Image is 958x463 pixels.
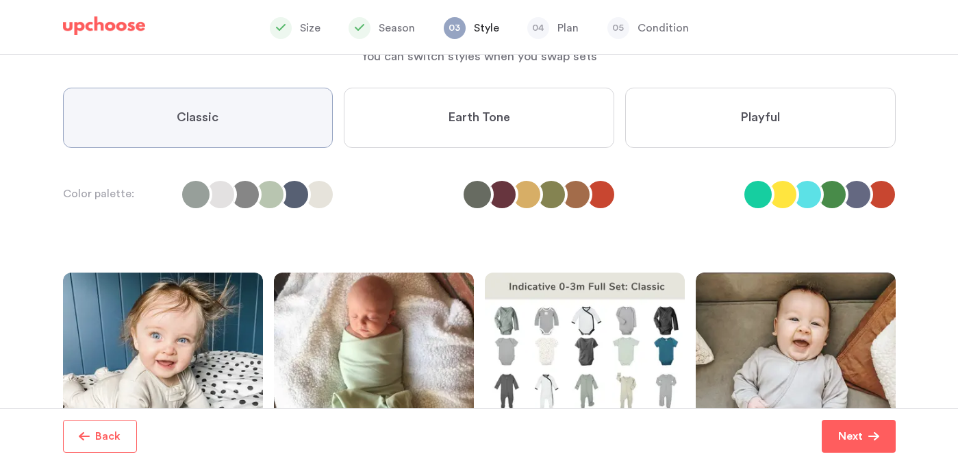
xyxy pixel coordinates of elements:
[444,17,466,39] span: 03
[95,428,121,445] p: Back
[361,50,597,62] span: You can switch styles when you swap sets
[63,16,145,42] a: UpChoose
[838,428,863,445] p: Next
[557,20,579,36] p: Plan
[527,17,549,39] span: 04
[300,20,320,36] p: Size
[379,20,415,36] p: Season
[607,17,629,39] span: 05
[822,420,896,453] button: Next
[740,110,780,126] span: Playful
[63,420,137,453] button: Back
[177,110,218,126] span: Classic
[63,16,145,36] img: UpChoose
[638,20,689,36] p: Condition
[474,20,499,36] p: Style
[448,110,510,126] span: Earth Tone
